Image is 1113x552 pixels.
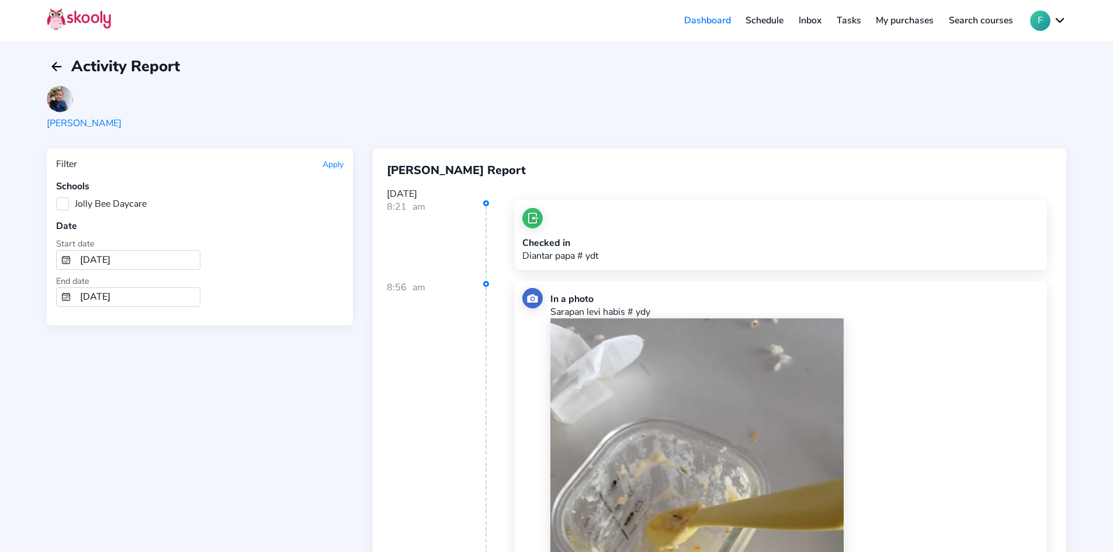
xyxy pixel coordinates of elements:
[550,305,1039,318] p: Sarapan levi habis # ydy
[1030,11,1066,31] button: Fchevron down outline
[522,237,598,249] div: Checked in
[522,288,543,308] img: photo.jpg
[323,159,344,170] button: Apply
[738,11,792,30] a: Schedule
[829,11,869,30] a: Tasks
[57,251,75,269] button: calendar outline
[75,251,200,269] input: From Date
[56,275,89,287] span: End date
[868,11,941,30] a: My purchases
[550,293,1039,305] div: In a photo
[677,11,738,30] a: Dashboard
[412,200,425,279] div: am
[71,56,180,77] span: Activity Report
[47,86,73,112] img: 202504110724589150957335619769746266608800361541202504110745080792294527529358.jpg
[791,11,829,30] a: Inbox
[47,57,67,77] button: arrow back outline
[50,60,64,74] ion-icon: arrow back outline
[61,292,71,301] ion-icon: calendar outline
[56,180,344,193] div: Schools
[56,220,344,232] div: Date
[75,288,200,307] input: To Date
[57,288,75,307] button: calendar outline
[56,197,147,210] label: Jolly Bee Daycare
[387,200,487,279] div: 8:21
[47,8,111,30] img: Skooly
[56,158,77,171] div: Filter
[941,11,1021,30] a: Search courses
[47,117,122,130] div: [PERSON_NAME]
[387,188,1052,200] div: [DATE]
[522,249,598,262] p: Diantar papa # ydt
[522,208,543,228] img: checkin.jpg
[387,162,526,178] span: [PERSON_NAME] Report
[61,255,71,265] ion-icon: calendar outline
[56,238,95,249] span: Start date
